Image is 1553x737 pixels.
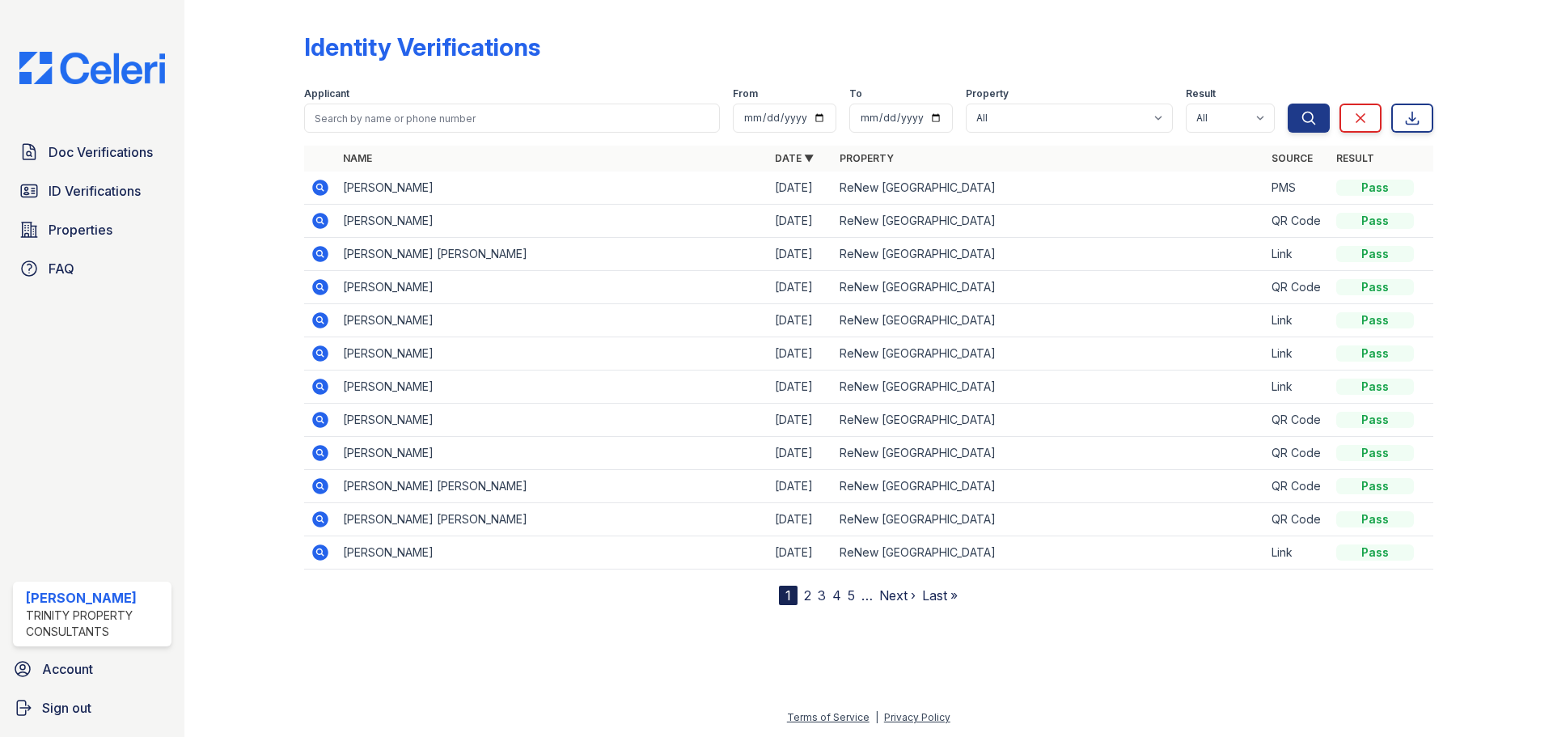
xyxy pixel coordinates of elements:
[336,238,768,271] td: [PERSON_NAME] [PERSON_NAME]
[1336,180,1414,196] div: Pass
[6,692,178,724] a: Sign out
[304,32,540,61] div: Identity Verifications
[42,659,93,679] span: Account
[1265,172,1330,205] td: PMS
[336,437,768,470] td: [PERSON_NAME]
[768,437,833,470] td: [DATE]
[13,175,171,207] a: ID Verifications
[1336,213,1414,229] div: Pass
[768,371,833,404] td: [DATE]
[861,586,873,605] span: …
[304,87,349,100] label: Applicant
[1336,279,1414,295] div: Pass
[833,304,1265,337] td: ReNew [GEOGRAPHIC_DATA]
[833,271,1265,304] td: ReNew [GEOGRAPHIC_DATA]
[6,653,178,685] a: Account
[1272,152,1313,164] a: Source
[336,337,768,371] td: [PERSON_NAME]
[336,271,768,304] td: [PERSON_NAME]
[875,711,878,723] div: |
[833,172,1265,205] td: ReNew [GEOGRAPHIC_DATA]
[768,470,833,503] td: [DATE]
[49,259,74,278] span: FAQ
[768,238,833,271] td: [DATE]
[13,214,171,246] a: Properties
[833,205,1265,238] td: ReNew [GEOGRAPHIC_DATA]
[13,136,171,168] a: Doc Verifications
[336,404,768,437] td: [PERSON_NAME]
[1336,412,1414,428] div: Pass
[336,470,768,503] td: [PERSON_NAME] [PERSON_NAME]
[336,304,768,337] td: [PERSON_NAME]
[42,698,91,718] span: Sign out
[768,271,833,304] td: [DATE]
[1265,238,1330,271] td: Link
[1265,205,1330,238] td: QR Code
[833,503,1265,536] td: ReNew [GEOGRAPHIC_DATA]
[804,587,811,604] a: 2
[336,172,768,205] td: [PERSON_NAME]
[13,252,171,285] a: FAQ
[879,587,916,604] a: Next ›
[1336,246,1414,262] div: Pass
[768,337,833,371] td: [DATE]
[26,588,165,608] div: [PERSON_NAME]
[832,587,841,604] a: 4
[26,608,165,640] div: Trinity Property Consultants
[1265,271,1330,304] td: QR Code
[1186,87,1216,100] label: Result
[768,205,833,238] td: [DATE]
[1336,152,1374,164] a: Result
[336,503,768,536] td: [PERSON_NAME] [PERSON_NAME]
[336,371,768,404] td: [PERSON_NAME]
[849,87,862,100] label: To
[833,337,1265,371] td: ReNew [GEOGRAPHIC_DATA]
[840,152,894,164] a: Property
[1336,312,1414,328] div: Pass
[768,404,833,437] td: [DATE]
[833,536,1265,570] td: ReNew [GEOGRAPHIC_DATA]
[1265,304,1330,337] td: Link
[1265,404,1330,437] td: QR Code
[336,536,768,570] td: [PERSON_NAME]
[966,87,1009,100] label: Property
[768,172,833,205] td: [DATE]
[49,181,141,201] span: ID Verifications
[768,536,833,570] td: [DATE]
[1336,379,1414,395] div: Pass
[768,503,833,536] td: [DATE]
[1336,478,1414,494] div: Pass
[922,587,958,604] a: Last »
[1336,345,1414,362] div: Pass
[833,371,1265,404] td: ReNew [GEOGRAPHIC_DATA]
[775,152,814,164] a: Date ▼
[1265,536,1330,570] td: Link
[833,470,1265,503] td: ReNew [GEOGRAPHIC_DATA]
[848,587,855,604] a: 5
[1265,371,1330,404] td: Link
[1336,544,1414,561] div: Pass
[733,87,758,100] label: From
[1265,503,1330,536] td: QR Code
[1336,445,1414,461] div: Pass
[768,304,833,337] td: [DATE]
[1265,437,1330,470] td: QR Code
[779,586,798,605] div: 1
[787,711,870,723] a: Terms of Service
[833,238,1265,271] td: ReNew [GEOGRAPHIC_DATA]
[1265,337,1330,371] td: Link
[833,404,1265,437] td: ReNew [GEOGRAPHIC_DATA]
[884,711,950,723] a: Privacy Policy
[1265,470,1330,503] td: QR Code
[49,142,153,162] span: Doc Verifications
[343,152,372,164] a: Name
[1336,511,1414,527] div: Pass
[336,205,768,238] td: [PERSON_NAME]
[6,52,178,84] img: CE_Logo_Blue-a8612792a0a2168367f1c8372b55b34899dd931a85d93a1a3d3e32e68fde9ad4.png
[304,104,720,133] input: Search by name or phone number
[818,587,826,604] a: 3
[49,220,112,239] span: Properties
[833,437,1265,470] td: ReNew [GEOGRAPHIC_DATA]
